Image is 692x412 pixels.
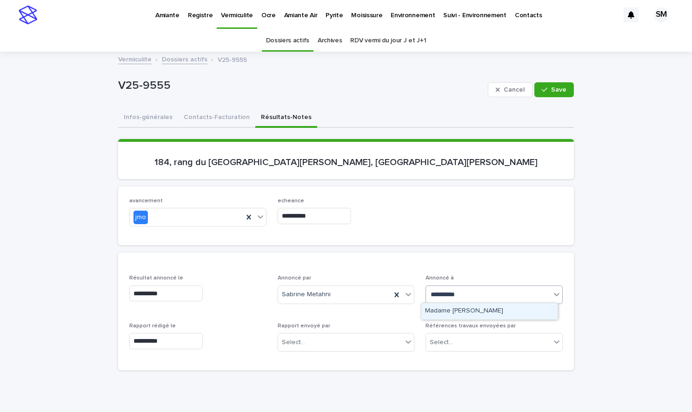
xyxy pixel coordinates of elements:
[278,275,311,281] span: Annoncé par
[504,86,525,93] span: Cancel
[421,303,558,319] div: Madame Claudia Tanguay
[266,30,309,52] a: Dossiers actifs
[534,82,574,97] button: Save
[426,323,516,329] span: Références travaux envoyées par
[318,30,342,52] a: Archives
[278,198,304,204] span: echeance
[282,290,331,299] span: Sabrine Metahni
[129,275,183,281] span: Résultat annoncé le
[218,54,247,64] p: V25-9555
[488,82,532,97] button: Cancel
[551,86,566,93] span: Save
[133,211,148,224] div: jmo
[282,338,305,347] div: Select...
[19,6,37,24] img: stacker-logo-s-only.png
[129,198,163,204] span: avancement
[350,30,426,52] a: RDV vermi du jour J et J+1
[129,323,176,329] span: Rapport rédigé le
[654,7,669,22] div: SM
[255,108,317,128] button: Résultats-Notes
[118,108,178,128] button: Infos-générales
[278,323,330,329] span: Rapport envoyé par
[129,157,563,168] p: 184, rang du [GEOGRAPHIC_DATA][PERSON_NAME], [GEOGRAPHIC_DATA][PERSON_NAME]
[426,275,454,281] span: Annoncé à
[430,338,453,347] div: Select...
[162,53,207,64] a: Dossiers actifs
[118,53,152,64] a: Vermiculite
[118,79,484,93] p: V25-9555
[178,108,255,128] button: Contacts-Facturation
